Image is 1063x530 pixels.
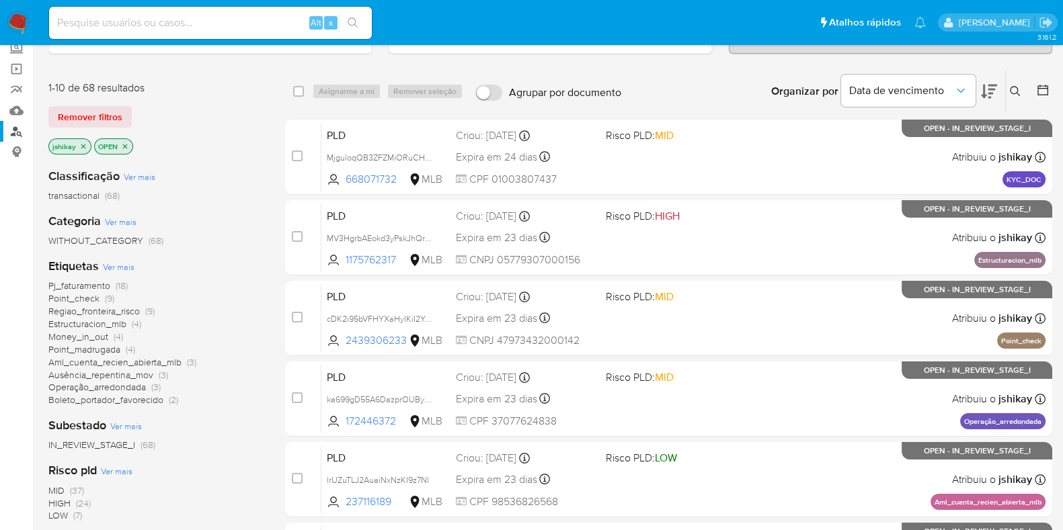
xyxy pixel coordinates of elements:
span: s [329,16,333,29]
span: Atalhos rápidos [829,15,901,30]
a: Notificações [914,17,926,28]
a: Sair [1039,15,1053,30]
span: Alt [311,16,321,29]
span: 3.161.2 [1037,32,1056,42]
button: search-icon [339,13,366,32]
p: jonathan.shikay@mercadolivre.com [958,16,1034,29]
input: Pesquise usuários ou casos... [49,14,372,32]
